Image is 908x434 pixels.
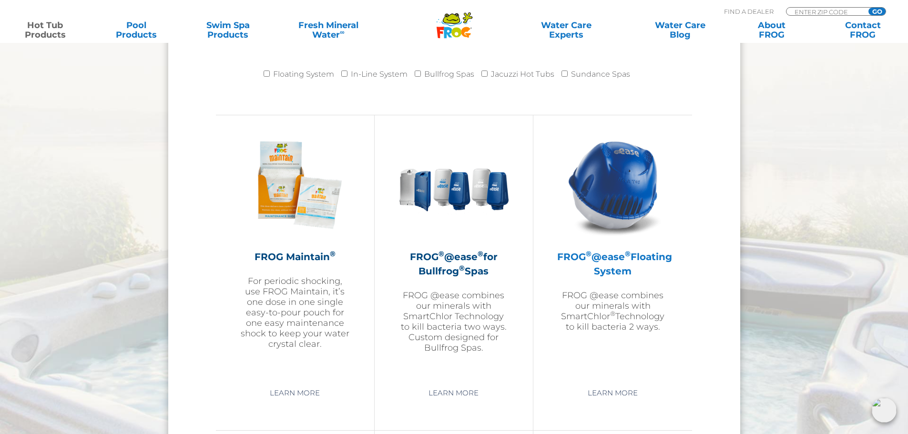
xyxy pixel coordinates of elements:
[101,20,172,40] a: PoolProducts
[351,65,408,84] label: In-Line System
[398,130,509,240] img: bullfrog-product-hero-300x300.png
[418,384,490,402] a: Learn More
[259,384,331,402] a: Learn More
[10,20,81,40] a: Hot TubProducts
[625,249,631,258] sup: ®
[340,28,345,36] sup: ∞
[571,65,630,84] label: Sundance Spas
[439,249,444,258] sup: ®
[398,130,509,377] a: FROG®@ease®for Bullfrog®SpasFROG @ease combines our minerals with SmartChlor Technology to kill b...
[240,250,350,264] h2: FROG Maintain
[509,20,624,40] a: Water CareExperts
[193,20,264,40] a: Swim SpaProducts
[794,8,858,16] input: Zip Code Form
[459,263,465,273] sup: ®
[424,65,474,84] label: Bullfrog Spas
[478,249,483,258] sup: ®
[827,20,898,40] a: ContactFROG
[868,8,886,15] input: GO
[558,130,668,240] img: hot-tub-product-atease-system-300x300.png
[610,310,615,317] sup: ®
[491,65,554,84] label: Jacuzzi Hot Tubs
[273,65,334,84] label: Floating System
[240,276,350,349] p: For periodic shocking, use FROG Maintain, it’s one dose in one single easy-to-pour pouch for one ...
[586,249,592,258] sup: ®
[557,290,668,332] p: FROG @ease combines our minerals with SmartChlor Technology to kill bacteria 2 ways.
[724,7,774,16] p: Find A Dealer
[240,130,350,377] a: FROG Maintain®For periodic shocking, use FROG Maintain, it’s one dose in one single easy-to-pour ...
[577,384,649,402] a: Learn More
[736,20,807,40] a: AboutFROG
[557,250,668,278] h2: FROG @ease Floating System
[398,250,509,278] h2: FROG @ease for Bullfrog Spas
[557,130,668,377] a: FROG®@ease®Floating SystemFROG @ease combines our minerals with SmartChlor®Technology to kill bac...
[330,249,336,258] sup: ®
[398,290,509,353] p: FROG @ease combines our minerals with SmartChlor Technology to kill bacteria two ways. Custom des...
[240,130,350,240] img: Frog_Maintain_Hero-2-v2-300x300.png
[284,20,373,40] a: Fresh MineralWater∞
[644,20,715,40] a: Water CareBlog
[872,398,897,423] img: openIcon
